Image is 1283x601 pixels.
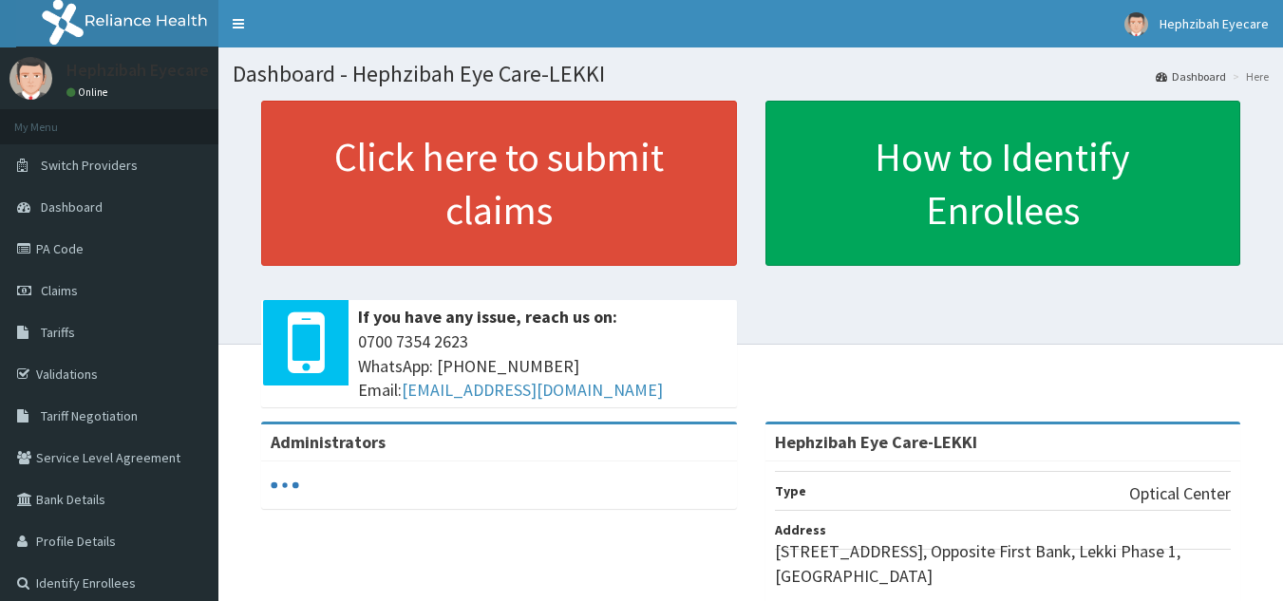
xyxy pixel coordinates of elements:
[41,407,138,424] span: Tariff Negotiation
[271,471,299,499] svg: audio-loading
[775,482,806,499] b: Type
[261,101,737,266] a: Click here to submit claims
[9,57,52,100] img: User Image
[233,62,1269,86] h1: Dashboard - Hephzibah Eye Care-LEKKI
[271,431,386,453] b: Administrators
[765,101,1241,266] a: How to Identify Enrollees
[66,85,112,99] a: Online
[1156,68,1226,85] a: Dashboard
[775,521,826,538] b: Address
[41,282,78,299] span: Claims
[41,324,75,341] span: Tariffs
[41,157,138,174] span: Switch Providers
[775,539,1232,588] p: [STREET_ADDRESS], Opposite First Bank, Lekki Phase 1, [GEOGRAPHIC_DATA]
[402,379,663,401] a: [EMAIL_ADDRESS][DOMAIN_NAME]
[1160,15,1269,32] span: Hephzibah Eyecare
[1124,12,1148,36] img: User Image
[775,431,977,453] strong: Hephzibah Eye Care-LEKKI
[41,198,103,216] span: Dashboard
[1129,481,1231,506] p: Optical Center
[66,62,209,79] p: Hephzibah Eyecare
[358,329,727,403] span: 0700 7354 2623 WhatsApp: [PHONE_NUMBER] Email:
[1228,68,1269,85] li: Here
[358,306,617,328] b: If you have any issue, reach us on:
